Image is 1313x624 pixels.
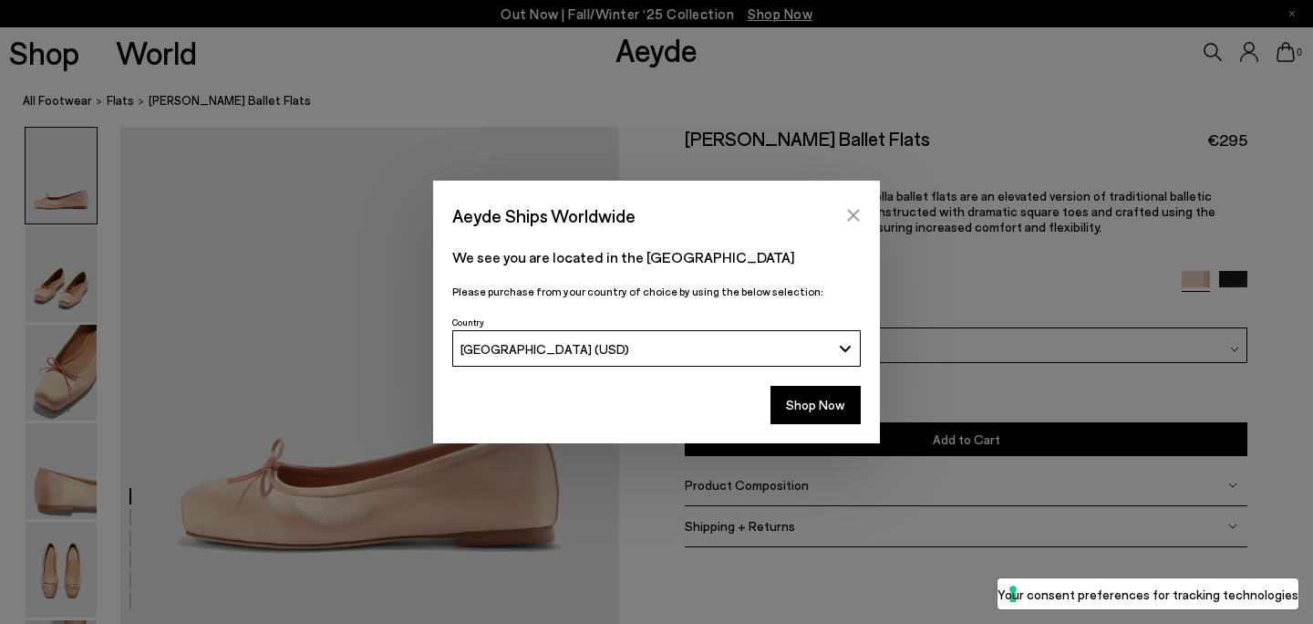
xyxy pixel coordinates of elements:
p: We see you are located in the [GEOGRAPHIC_DATA] [452,246,861,268]
span: [GEOGRAPHIC_DATA] (USD) [460,341,629,357]
label: Your consent preferences for tracking technologies [998,585,1298,604]
button: Your consent preferences for tracking technologies [998,578,1298,609]
span: Aeyde Ships Worldwide [452,200,636,232]
span: Country [452,317,484,328]
button: Close [840,202,867,229]
p: Please purchase from your country of choice by using the below selection: [452,283,861,300]
button: Shop Now [770,386,861,424]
